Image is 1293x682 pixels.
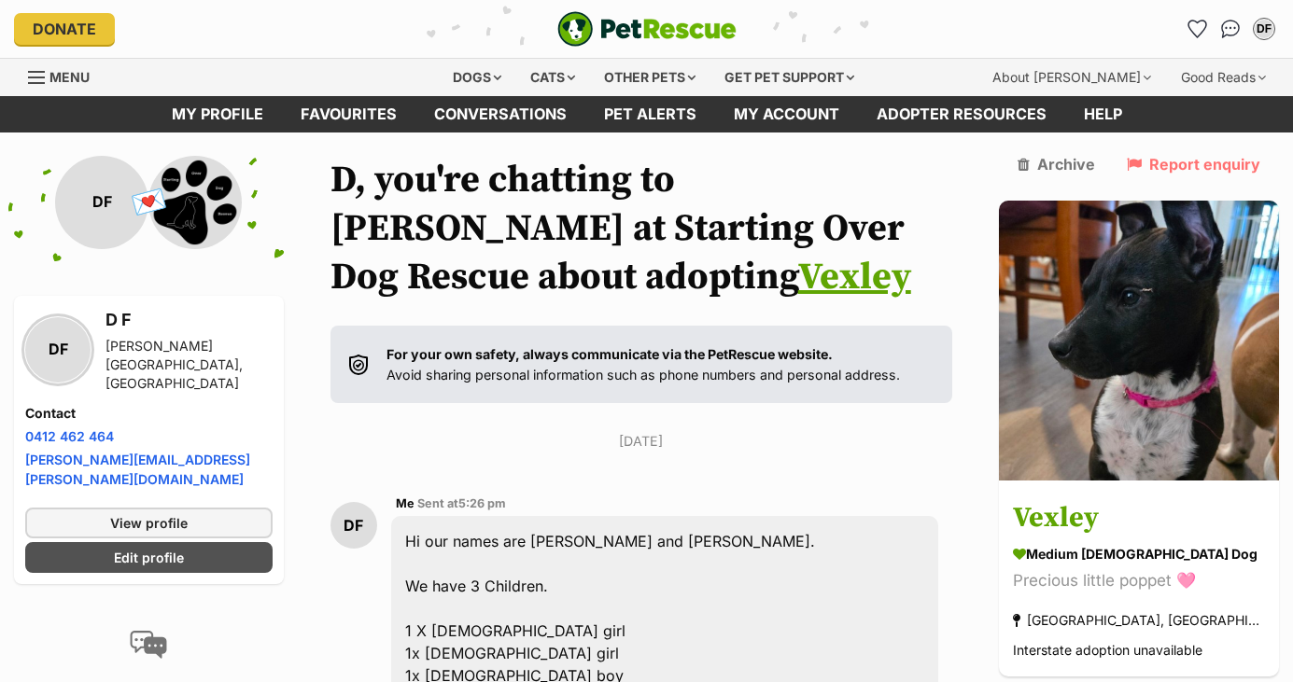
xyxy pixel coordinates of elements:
div: DF [25,317,91,383]
strong: For your own safety, always communicate via the PetRescue website. [386,346,833,362]
span: Interstate adoption unavailable [1013,642,1202,658]
span: View profile [110,513,188,533]
div: About [PERSON_NAME] [979,59,1164,96]
a: Menu [28,59,103,92]
div: DF [1255,20,1273,38]
p: [DATE] [330,431,952,451]
ul: Account quick links [1182,14,1279,44]
div: Get pet support [711,59,867,96]
a: Conversations [1216,14,1245,44]
a: My profile [153,96,282,132]
a: Report enquiry [1127,156,1260,173]
img: conversation-icon-4a6f8262b818ee0b60e3300018af0b2d0b884aa5de6e9bcb8d3d4eeb1a70a7c4.svg [130,631,167,659]
span: 5:26 pm [458,496,506,510]
a: Favourites [1182,14,1212,44]
img: Starting Over Dog Rescue profile pic [148,156,242,249]
img: Vexley [999,201,1279,480]
button: My account [1249,14,1279,44]
div: DF [330,502,377,549]
div: Dogs [440,59,514,96]
a: [PERSON_NAME][EMAIL_ADDRESS][PERSON_NAME][DOMAIN_NAME] [25,452,250,487]
span: Me [396,496,415,510]
h3: Vexley [1013,497,1265,539]
p: Avoid sharing personal information such as phone numbers and personal address. [386,344,900,384]
div: Good Reads [1168,59,1279,96]
a: Pet alerts [585,96,715,132]
span: Menu [49,69,90,85]
span: Edit profile [114,548,184,567]
div: [PERSON_NAME][GEOGRAPHIC_DATA], [GEOGRAPHIC_DATA] [105,337,273,393]
div: Other pets [591,59,709,96]
a: Vexley medium [DEMOGRAPHIC_DATA] Dog Precious little poppet 🩷 [GEOGRAPHIC_DATA], [GEOGRAPHIC_DATA... [999,483,1279,676]
a: Vexley [798,254,911,300]
a: conversations [415,96,585,132]
h3: D F [105,307,273,333]
a: Favourites [282,96,415,132]
h4: Contact [25,404,273,423]
div: Precious little poppet 🩷 [1013,568,1265,593]
a: Help [1065,96,1141,132]
div: [GEOGRAPHIC_DATA], [GEOGRAPHIC_DATA] [1013,607,1265,633]
a: My account [715,96,858,132]
a: PetRescue [557,11,737,47]
a: 0412 462 464 [25,428,114,444]
a: Archive [1018,156,1095,173]
span: Sent at [417,496,506,510]
a: Donate [14,13,115,45]
div: Cats [517,59,588,96]
a: Adopter resources [858,96,1065,132]
div: DF [55,156,148,249]
div: medium [DEMOGRAPHIC_DATA] Dog [1013,544,1265,564]
img: chat-41dd97257d64d25036548639549fe6c8038ab92f7586957e7f3b1b290dea8141.svg [1221,20,1241,38]
a: Edit profile [25,542,273,573]
span: 💌 [128,182,170,222]
h1: D, you're chatting to [PERSON_NAME] at Starting Over Dog Rescue about adopting [330,156,952,301]
img: logo-e224e6f780fb5917bec1dbf3a21bbac754714ae5b6737aabdf751b685950b380.svg [557,11,737,47]
a: View profile [25,508,273,538]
